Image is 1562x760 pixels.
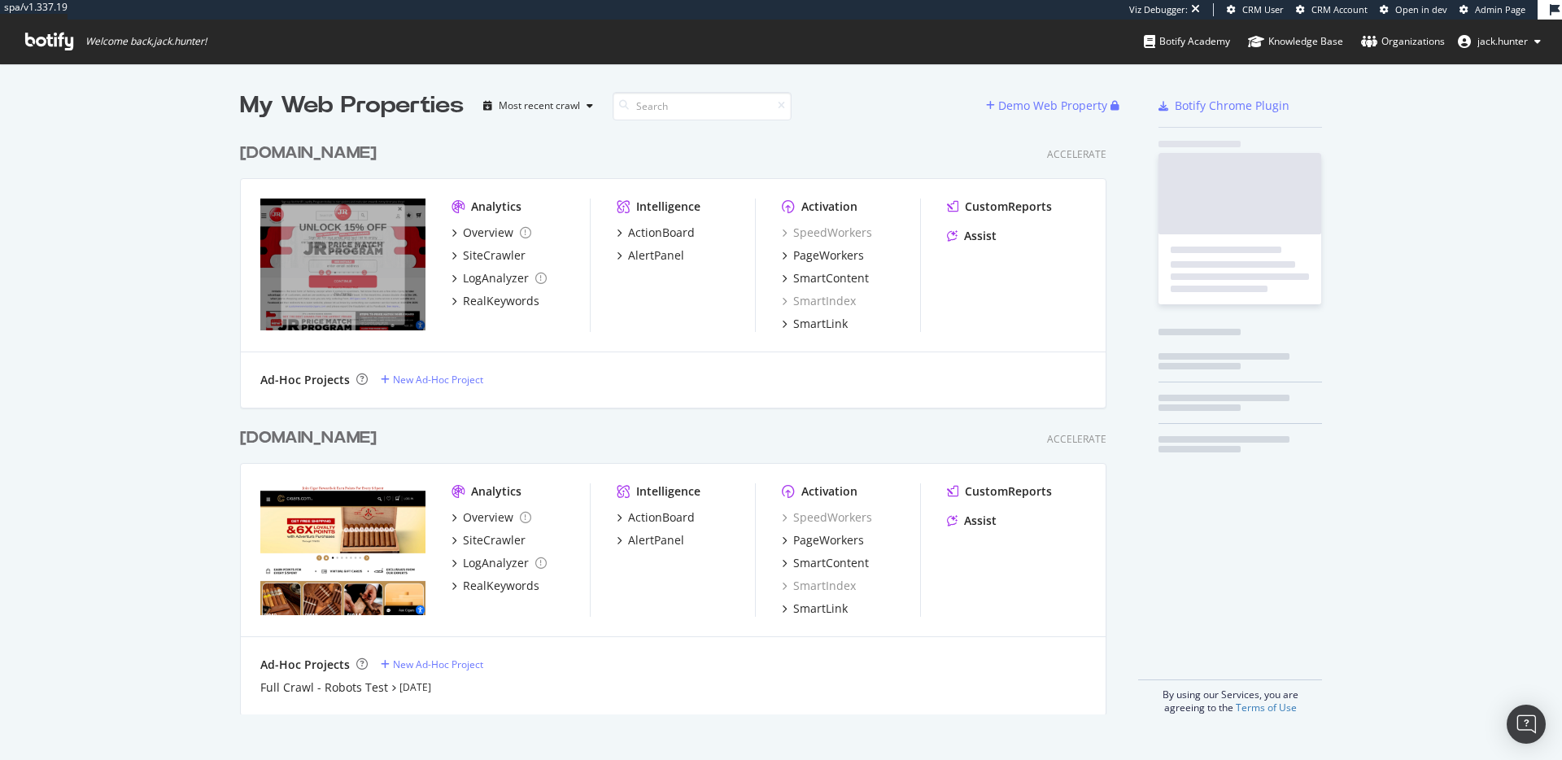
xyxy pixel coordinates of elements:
[782,270,869,286] a: SmartContent
[1047,147,1106,161] div: Accelerate
[1242,3,1284,15] span: CRM User
[617,247,684,264] a: AlertPanel
[240,122,1119,714] div: grid
[964,513,997,529] div: Assist
[793,247,864,264] div: PageWorkers
[240,142,377,165] div: [DOMAIN_NAME]
[1361,33,1445,50] div: Organizations
[463,555,529,571] div: LogAnalyzer
[986,93,1110,119] button: Demo Web Property
[947,199,1052,215] a: CustomReports
[393,373,483,387] div: New Ad-Hoc Project
[1395,3,1447,15] span: Open in dev
[240,426,383,450] a: [DOMAIN_NAME]
[463,247,526,264] div: SiteCrawler
[85,35,207,48] span: Welcome back, jack.hunter !
[1144,20,1230,63] a: Botify Academy
[617,225,695,241] a: ActionBoard
[793,555,869,571] div: SmartContent
[965,483,1052,500] div: CustomReports
[1507,705,1546,744] div: Open Intercom Messenger
[617,509,695,526] a: ActionBoard
[1129,3,1188,16] div: Viz Debugger:
[947,513,997,529] a: Assist
[452,509,531,526] a: Overview
[260,679,388,696] a: Full Crawl - Robots Test
[452,270,547,286] a: LogAnalyzer
[260,372,350,388] div: Ad-Hoc Projects
[471,483,521,500] div: Analytics
[613,92,792,120] input: Search
[381,373,483,387] a: New Ad-Hoc Project
[1138,679,1322,714] div: By using our Services, you are agreeing to the
[240,90,464,122] div: My Web Properties
[617,532,684,548] a: AlertPanel
[260,199,425,330] img: https://www.cigars.com/
[628,225,695,241] div: ActionBoard
[452,225,531,241] a: Overview
[1361,20,1445,63] a: Organizations
[1047,432,1106,446] div: Accelerate
[463,532,526,548] div: SiteCrawler
[801,199,857,215] div: Activation
[452,247,526,264] a: SiteCrawler
[793,270,869,286] div: SmartContent
[636,483,700,500] div: Intelligence
[793,532,864,548] div: PageWorkers
[1175,98,1289,114] div: Botify Chrome Plugin
[782,509,872,526] a: SpeedWorkers
[471,199,521,215] div: Analytics
[1248,33,1343,50] div: Knowledge Base
[477,93,600,119] button: Most recent crawl
[964,228,997,244] div: Assist
[1459,3,1525,16] a: Admin Page
[1477,34,1528,48] span: jack.hunter
[782,225,872,241] a: SpeedWorkers
[801,483,857,500] div: Activation
[240,426,377,450] div: [DOMAIN_NAME]
[793,316,848,332] div: SmartLink
[260,657,350,673] div: Ad-Hoc Projects
[463,509,513,526] div: Overview
[782,293,856,309] a: SmartIndex
[782,532,864,548] a: PageWorkers
[463,578,539,594] div: RealKeywords
[381,657,483,671] a: New Ad-Hoc Project
[782,555,869,571] a: SmartContent
[452,293,539,309] a: RealKeywords
[463,293,539,309] div: RealKeywords
[965,199,1052,215] div: CustomReports
[628,532,684,548] div: AlertPanel
[463,270,529,286] div: LogAnalyzer
[1296,3,1368,16] a: CRM Account
[947,228,997,244] a: Assist
[793,601,848,617] div: SmartLink
[1311,3,1368,15] span: CRM Account
[636,199,700,215] div: Intelligence
[998,98,1107,114] div: Demo Web Property
[782,578,856,594] a: SmartIndex
[452,578,539,594] a: RealKeywords
[240,142,383,165] a: [DOMAIN_NAME]
[393,657,483,671] div: New Ad-Hoc Project
[782,247,864,264] a: PageWorkers
[986,98,1110,112] a: Demo Web Property
[499,101,580,111] div: Most recent crawl
[782,316,848,332] a: SmartLink
[1144,33,1230,50] div: Botify Academy
[1158,98,1289,114] a: Botify Chrome Plugin
[782,601,848,617] a: SmartLink
[452,555,547,571] a: LogAnalyzer
[399,680,431,694] a: [DATE]
[1227,3,1284,16] a: CRM User
[463,225,513,241] div: Overview
[1445,28,1554,55] button: jack.hunter
[1248,20,1343,63] a: Knowledge Base
[1380,3,1447,16] a: Open in dev
[628,509,695,526] div: ActionBoard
